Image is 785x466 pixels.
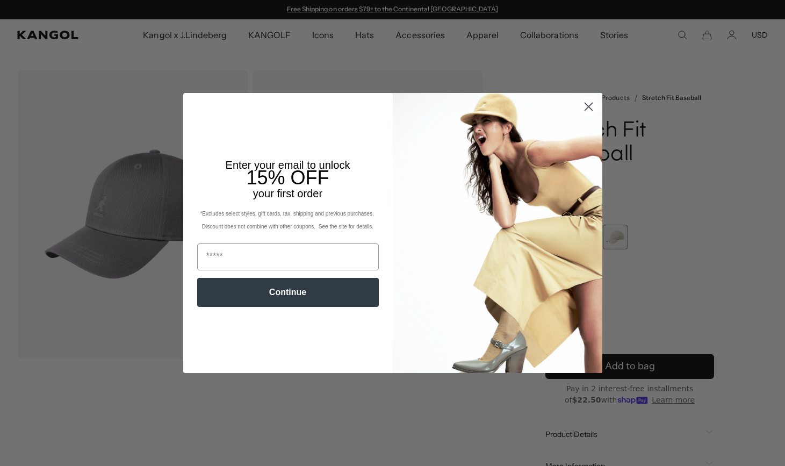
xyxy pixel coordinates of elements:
input: Email [197,243,379,270]
span: Enter your email to unlock [226,159,350,171]
button: Close dialog [579,97,598,116]
span: your first order [253,188,322,199]
img: 93be19ad-e773-4382-80b9-c9d740c9197f.jpeg [393,93,602,372]
span: 15% OFF [246,167,329,189]
button: Continue [197,278,379,307]
span: *Excludes select styles, gift cards, tax, shipping and previous purchases. Discount does not comb... [200,211,375,230]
